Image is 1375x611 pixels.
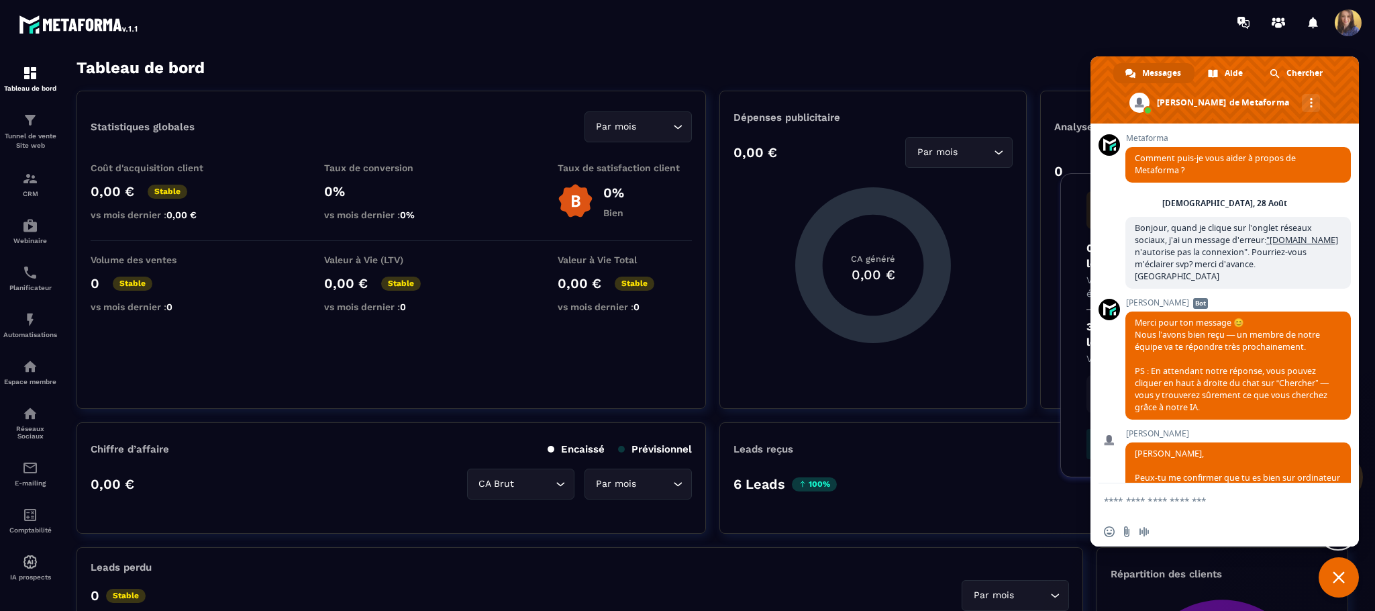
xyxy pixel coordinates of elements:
div: [DEMOGRAPHIC_DATA], 28 Août [1162,199,1287,207]
p: Valeur à Vie (LTV) [324,254,458,265]
a: formationformationTableau de bord [3,55,57,102]
span: Metaforma [1125,134,1351,143]
p: Webinaire [3,237,57,244]
p: Coût d'acquisition client [91,162,225,173]
img: b-badge-o.b3b20ee6.svg [558,183,593,219]
p: 0,00 € [91,476,134,492]
p: 0 minute restantes pour les messages vocaux [1086,241,1290,271]
p: E-mailing [3,479,57,487]
img: scheduler [22,265,38,281]
p: Stable [615,277,654,291]
span: 0% [400,209,415,220]
p: 100% [792,477,837,491]
div: Search for option [584,111,692,142]
a: emailemailE-mailing [3,450,57,497]
span: 0 [400,301,406,312]
p: Réseaux Sociaux [3,425,57,440]
p: 0 [1054,163,1063,179]
p: 6 Leads [733,476,785,492]
span: Par mois [970,588,1017,603]
p: 0 [91,275,99,291]
p: Prévisionnel [618,443,692,455]
p: Automatisations [3,331,57,338]
input: Search for option [960,145,990,160]
span: Merci pour ton message 😊 Nous l’avons bien reçu — un membre de notre équipe va te répondre très p... [1135,317,1329,413]
div: Autres canaux [1302,94,1320,112]
p: Analyse des Leads [1054,121,1194,133]
span: Par mois [593,477,640,491]
a: formationformationCRM [3,160,57,207]
input: Search for option [517,477,552,491]
p: Chiffre d’affaire [91,443,169,455]
span: Accéder aux paramètres pour recharger [1086,375,1290,413]
img: social-network [22,406,38,422]
p: 30 minutes restantes pour le webinaire [1086,320,1290,350]
input: Search for option [640,477,670,491]
p: Stable [106,589,146,603]
div: Search for option [905,137,1013,168]
span: [PERSON_NAME] [1125,429,1351,438]
a: accountantaccountantComptabilité [3,497,57,544]
div: Aide [1196,63,1256,83]
span: Bot [1193,298,1208,309]
p: Bien [603,207,624,218]
p: vs mois dernier : [324,209,458,220]
p: IA prospects [3,573,57,581]
p: 0 [91,587,99,604]
span: 0 [166,301,172,312]
span: Messages [1142,63,1181,83]
p: Leads perdu [91,561,152,573]
p: vs mois dernier : [558,301,692,312]
button: Ne plus afficher ce message [1086,429,1290,459]
p: Stable [381,277,421,291]
p: Valeur à Vie Total [558,254,692,265]
input: Search for option [1017,588,1047,603]
p: 0% [603,185,624,201]
span: Chercher [1286,63,1323,83]
a: social-networksocial-networkRéseaux Sociaux [3,395,57,450]
img: automations [22,554,38,570]
p: Leads reçus [733,443,793,455]
span: Par mois [914,145,960,160]
img: accountant [22,507,38,523]
p: 0,00 € [733,144,777,160]
img: formation [22,65,38,81]
div: Chercher [1258,63,1336,83]
img: formation [22,112,38,128]
p: CRM [3,190,57,197]
p: 0,00 € [324,275,368,291]
img: logo [19,12,140,36]
h3: Tableau de bord [77,58,205,77]
img: automations [22,359,38,375]
div: Search for option [584,469,692,500]
span: 0,00 € [166,209,197,220]
p: vs mois dernier : [91,209,225,220]
p: Taux de satisfaction client [558,162,692,173]
a: automationsautomationsWebinaire [3,207,57,254]
input: Search for option [640,120,670,134]
p: Espace membre [3,378,57,385]
p: vs mois dernier : [324,301,458,312]
span: Message audio [1139,526,1150,537]
div: Messages [1113,63,1194,83]
p: 0,00 € [91,183,134,199]
a: formationformationTunnel de vente Site web [3,102,57,160]
p: Encaissé [548,443,605,455]
p: Stable [113,277,152,291]
p: Dépenses publicitaire [733,111,1013,124]
p: Veuillez recharger votre crédit pour éviter toute interruption de service. [1086,274,1290,300]
p: Planificateur [3,284,57,291]
p: Taux de conversion [324,162,458,173]
p: Tunnel de vente Site web [3,132,57,150]
div: Search for option [467,469,574,500]
span: CA Brut [476,477,517,491]
span: Comment puis-je vous aider à propos de Metaforma ? [1135,152,1296,176]
img: formation [22,171,38,187]
span: 0 [633,301,640,312]
p: 0% [324,183,458,199]
p: Volume des ventes [91,254,225,265]
p: Statistiques globales [91,121,195,133]
img: automations [22,218,38,234]
span: Insérer un emoji [1104,526,1115,537]
div: Search for option [962,580,1069,611]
